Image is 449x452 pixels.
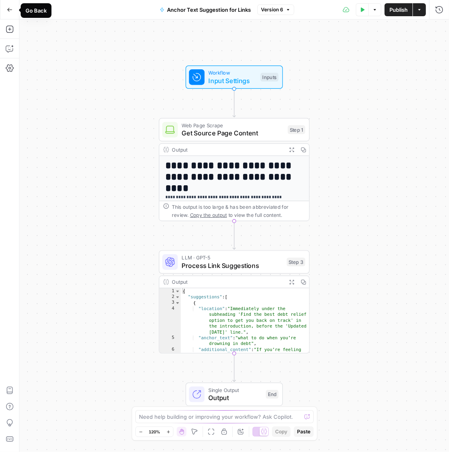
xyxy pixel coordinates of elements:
span: Toggle code folding, rows 1 through 28 [175,288,180,294]
g: Edge from step_1 to step_3 [233,221,235,249]
span: Process Link Suggestions [182,261,283,270]
div: Inputs [261,73,278,82]
span: Anchor Text Suggestion for Links [167,6,251,14]
span: Web Page Scrape [182,122,284,129]
span: LLM · GPT-5 [182,254,283,261]
span: Paste [297,428,310,435]
span: Toggle code folding, rows 3 through 8 [175,300,180,306]
button: Paste [294,426,314,437]
span: Copy [275,428,287,435]
div: This output is too large & has been abbreviated for review. to view the full content. [172,203,305,219]
span: Workflow [208,69,257,77]
span: Get Source Page Content [182,128,284,138]
span: Copy the output [190,212,227,218]
span: Input Settings [208,76,257,86]
div: Step 3 [287,258,306,267]
g: Edge from start to step_1 [233,89,235,117]
span: 120% [149,428,160,435]
div: Output [172,278,283,286]
div: 6 [159,347,181,376]
span: Toggle code folding, rows 2 through 27 [175,294,180,300]
div: End [266,390,278,399]
div: Output [172,146,283,154]
span: Publish [389,6,408,14]
span: Single Output [208,386,262,394]
div: 3 [159,300,181,306]
div: 5 [159,335,181,347]
div: 4 [159,306,181,335]
div: Single OutputOutputEnd [159,383,310,406]
span: Version 6 [261,6,283,13]
div: 1 [159,288,181,294]
span: Output [208,393,262,403]
button: Publish [385,3,413,16]
div: LLM · GPT-5Process Link SuggestionsStep 3Output{ "suggestions":[ { "location":"Immediately under ... [159,251,310,353]
button: Anchor Text Suggestion for Links [155,3,256,16]
button: Copy [272,426,291,437]
g: Edge from step_3 to end [233,353,235,382]
div: 2 [159,294,181,300]
div: Step 1 [288,125,305,134]
div: WorkflowInput SettingsInputs [159,66,310,89]
div: Go Back [26,6,47,15]
button: Version 6 [257,4,294,15]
